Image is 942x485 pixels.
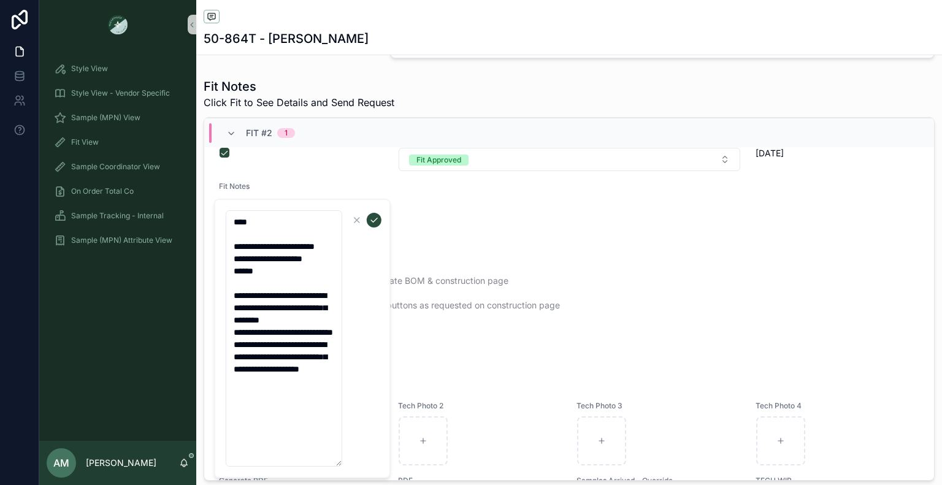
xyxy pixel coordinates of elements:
span: Fit Notes [219,181,919,191]
span: Fit Photos [219,326,919,336]
a: Sample (MPN) Attribute View [47,229,189,251]
span: On Order Total Co [71,186,134,196]
button: Select Button [399,148,740,171]
h1: 50-864T - [PERSON_NAME] [204,30,369,47]
span: Tech Photo 4 [756,401,920,411]
div: scrollable content [39,49,196,267]
span: Sample Tracking - Internal [71,211,164,221]
p: [PERSON_NAME] [86,457,156,469]
span: Sample (MPN) View [71,113,140,123]
span: Sample (MPN) Attribute View [71,235,172,245]
div: Fit Approved [416,155,461,166]
span: 7/24 FIT STATUS: PPS, go to TOP STYLE NUMBER: 50-864T NOTES: Go with elastic bubble construction ... [224,201,914,311]
a: Style View [47,58,189,80]
span: Sample Coordinator View [71,162,160,172]
h1: Fit Notes [204,78,394,95]
span: Tech Photo 3 [576,401,741,411]
a: Style View - Vendor Specific [47,82,189,104]
a: Sample (MPN) View [47,107,189,129]
span: Fit View [71,137,99,147]
span: Click Fit to See Details and Send Request [204,95,394,110]
a: On Order Total Co [47,180,189,202]
span: [DATE] [756,147,920,159]
a: Sample Coordinator View [47,156,189,178]
a: Fit View [47,131,189,153]
span: AM [53,456,69,470]
span: Style View [71,64,108,74]
img: App logo [108,15,128,34]
span: Style View - Vendor Specific [71,88,170,98]
div: 1 [285,128,288,138]
a: Sample Tracking - Internal [47,205,189,227]
span: Tech Photo 2 [398,401,562,411]
span: Fit #2 [246,127,272,139]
